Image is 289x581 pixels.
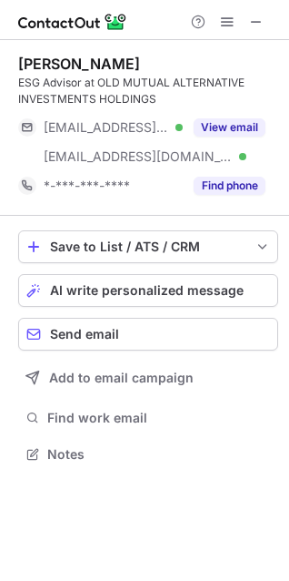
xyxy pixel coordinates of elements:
[18,55,140,73] div: [PERSON_NAME]
[49,371,194,385] span: Add to email campaign
[18,75,278,107] div: ESG Advisor at OLD MUTUAL ALTERNATIVE INVESTMENTS HOLDINGS
[18,11,127,33] img: ContactOut v5.3.10
[44,119,169,136] span: [EMAIL_ADDRESS][DOMAIN_NAME]
[50,283,244,298] span: AI write personalized message
[50,240,246,254] div: Save to List / ATS / CRM
[44,148,233,165] span: [EMAIL_ADDRESS][DOMAIN_NAME]
[18,318,278,351] button: Send email
[18,362,278,394] button: Add to email campaign
[50,327,119,341] span: Send email
[194,118,265,137] button: Reveal Button
[18,442,278,467] button: Notes
[18,405,278,431] button: Find work email
[194,177,265,195] button: Reveal Button
[47,446,271,463] span: Notes
[18,274,278,307] button: AI write personalized message
[47,410,271,426] span: Find work email
[18,230,278,263] button: save-profile-one-click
